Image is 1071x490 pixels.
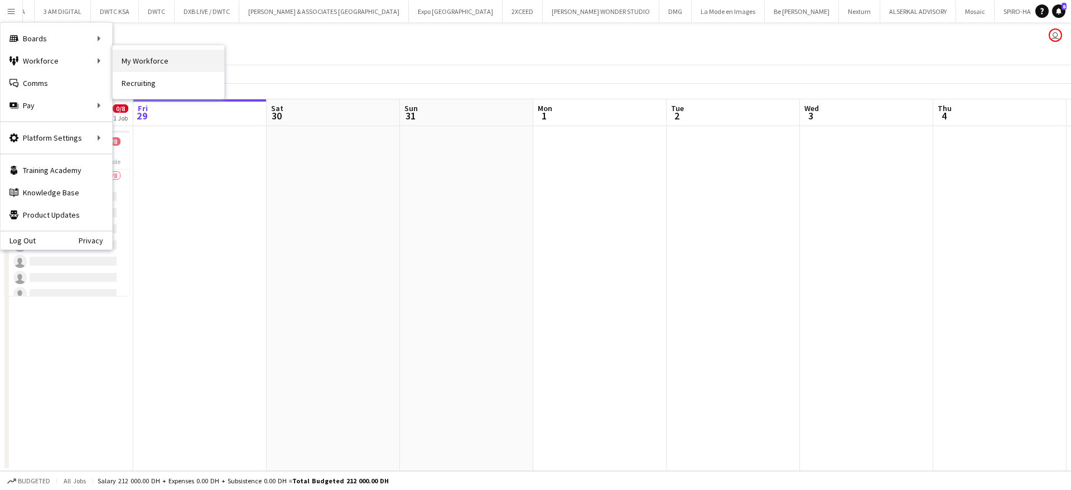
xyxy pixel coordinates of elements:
button: DXB LIVE / DWTC [175,1,239,22]
span: Budgeted [18,477,50,485]
a: Recruiting [113,72,224,94]
span: Thu [938,103,952,113]
button: DMG [659,1,692,22]
span: 1 [536,109,552,122]
a: Knowledge Base [1,181,112,204]
div: Boards [1,27,112,50]
a: Product Updates [1,204,112,226]
button: Nexturn [839,1,880,22]
div: Platform Settings [1,127,112,149]
button: SPIRO-HABOOB [995,1,1058,22]
a: My Workforce [113,50,224,72]
button: DWTC KSA [91,1,139,22]
span: Tue [671,103,684,113]
span: 2 [669,109,684,122]
button: Be [PERSON_NAME] [765,1,839,22]
div: Salary 212 000.00 DH + Expenses 0.00 DH + Subsistence 0.00 DH = [98,477,389,485]
button: 2XCEED [503,1,543,22]
span: Fri [138,103,148,113]
button: [PERSON_NAME] & ASSOCIATES [GEOGRAPHIC_DATA] [239,1,409,22]
span: Total Budgeted 212 000.00 DH [292,477,389,485]
span: 31 [403,109,418,122]
button: [PERSON_NAME] WONDER STUDIO [543,1,659,22]
div: 1 Job [113,114,128,122]
a: 6 [1052,4,1065,18]
span: 3 [803,109,819,122]
button: Mosaic [956,1,995,22]
button: Budgeted [6,475,52,487]
span: Sat [271,103,283,113]
span: Mon [538,103,552,113]
app-user-avatar: Eagal Abdi [1049,28,1062,42]
span: 6 [1062,3,1067,10]
button: ALSERKAL ADVISORY [880,1,956,22]
span: 0/8 [113,104,128,113]
div: Workforce [1,50,112,72]
span: Sun [404,103,418,113]
a: Comms [1,72,112,94]
span: 4 [936,109,952,122]
span: All jobs [61,477,88,485]
span: Wed [804,103,819,113]
div: Pay [1,94,112,117]
button: La Mode en Images [692,1,765,22]
a: Log Out [1,236,36,245]
span: 30 [269,109,283,122]
button: DWTC [139,1,175,22]
button: Expo [GEOGRAPHIC_DATA] [409,1,503,22]
button: 3 AM DIGITAL [35,1,91,22]
span: 29 [136,109,148,122]
a: Privacy [79,236,112,245]
a: Training Academy [1,159,112,181]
